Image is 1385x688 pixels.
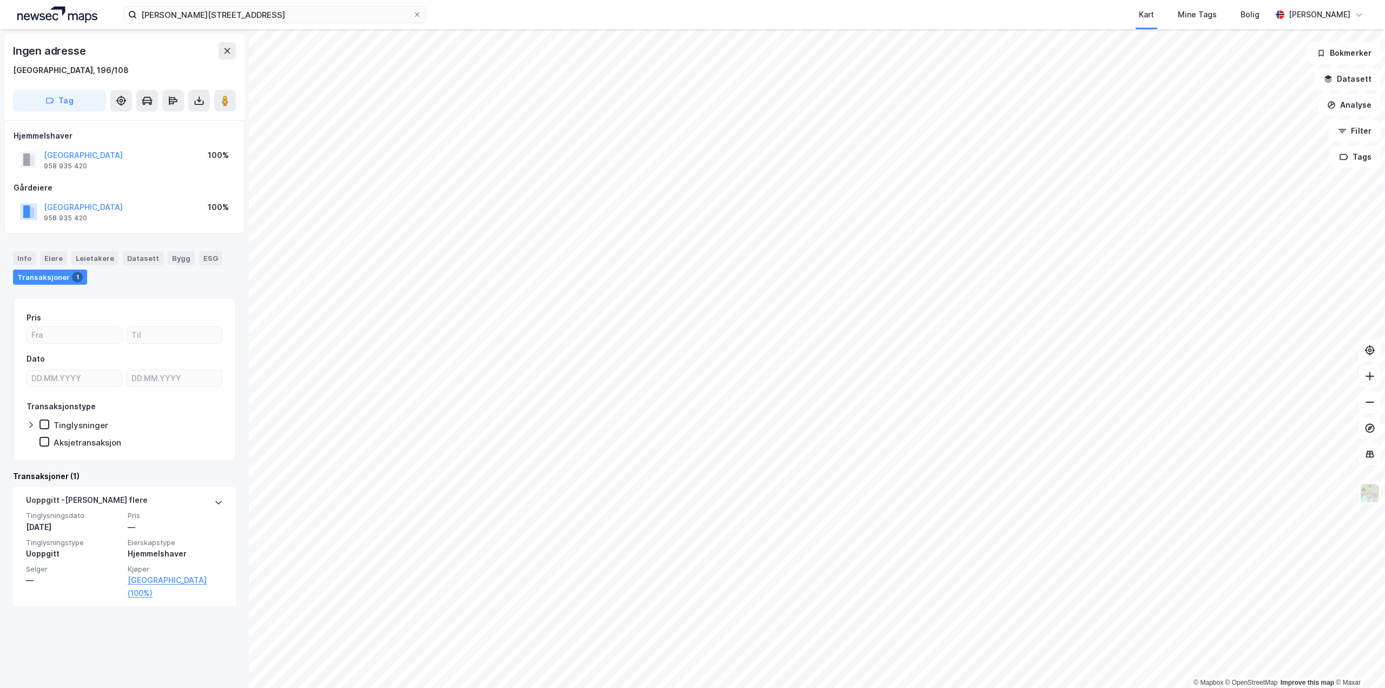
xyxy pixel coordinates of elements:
[13,470,236,483] div: Transaksjoner (1)
[54,420,108,430] div: Tinglysninger
[13,251,36,265] div: Info
[199,251,222,265] div: ESG
[1331,636,1385,688] iframe: Chat Widget
[1330,146,1381,168] button: Tags
[1193,679,1223,686] a: Mapbox
[128,547,223,560] div: Hjemmelshaver
[13,42,88,60] div: Ingen adresse
[14,181,235,194] div: Gårdeiere
[17,6,97,23] img: logo.a4113a55bc3d86da70a041830d287a7e.svg
[1178,8,1217,21] div: Mine Tags
[26,494,148,511] div: Uoppgitt - [PERSON_NAME] flere
[27,311,41,324] div: Pris
[1139,8,1154,21] div: Kart
[128,521,223,534] div: —
[44,162,87,171] div: 958 935 420
[13,270,87,285] div: Transaksjoner
[13,64,129,77] div: [GEOGRAPHIC_DATA], 196/108
[208,149,229,162] div: 100%
[1225,679,1278,686] a: OpenStreetMap
[1289,8,1350,21] div: [PERSON_NAME]
[26,574,121,587] div: —
[128,511,223,520] span: Pris
[27,400,96,413] div: Transaksjonstype
[1329,120,1381,142] button: Filter
[127,327,222,343] input: Til
[1331,636,1385,688] div: Kontrollprogram for chat
[26,511,121,520] span: Tinglysningsdato
[27,370,122,386] input: DD.MM.YYYY
[1318,94,1381,116] button: Analyse
[13,90,106,112] button: Tag
[26,521,121,534] div: [DATE]
[1315,68,1381,90] button: Datasett
[1281,679,1334,686] a: Improve this map
[44,214,87,222] div: 958 935 420
[123,251,163,265] div: Datasett
[127,370,222,386] input: DD.MM.YYYY
[54,437,121,448] div: Aksjetransaksjon
[137,6,413,23] input: Søk på adresse, matrikkel, gårdeiere, leietakere eller personer
[1241,8,1259,21] div: Bolig
[27,352,45,365] div: Dato
[128,574,223,600] a: [GEOGRAPHIC_DATA] (100%)
[26,547,121,560] div: Uoppgitt
[71,251,118,265] div: Leietakere
[27,327,122,343] input: Fra
[40,251,67,265] div: Eiere
[128,565,223,574] span: Kjøper
[128,538,223,547] span: Eierskapstype
[14,129,235,142] div: Hjemmelshaver
[72,272,83,283] div: 1
[26,538,121,547] span: Tinglysningstype
[208,201,229,214] div: 100%
[1360,483,1380,503] img: Z
[168,251,195,265] div: Bygg
[1308,42,1381,64] button: Bokmerker
[26,565,121,574] span: Selger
